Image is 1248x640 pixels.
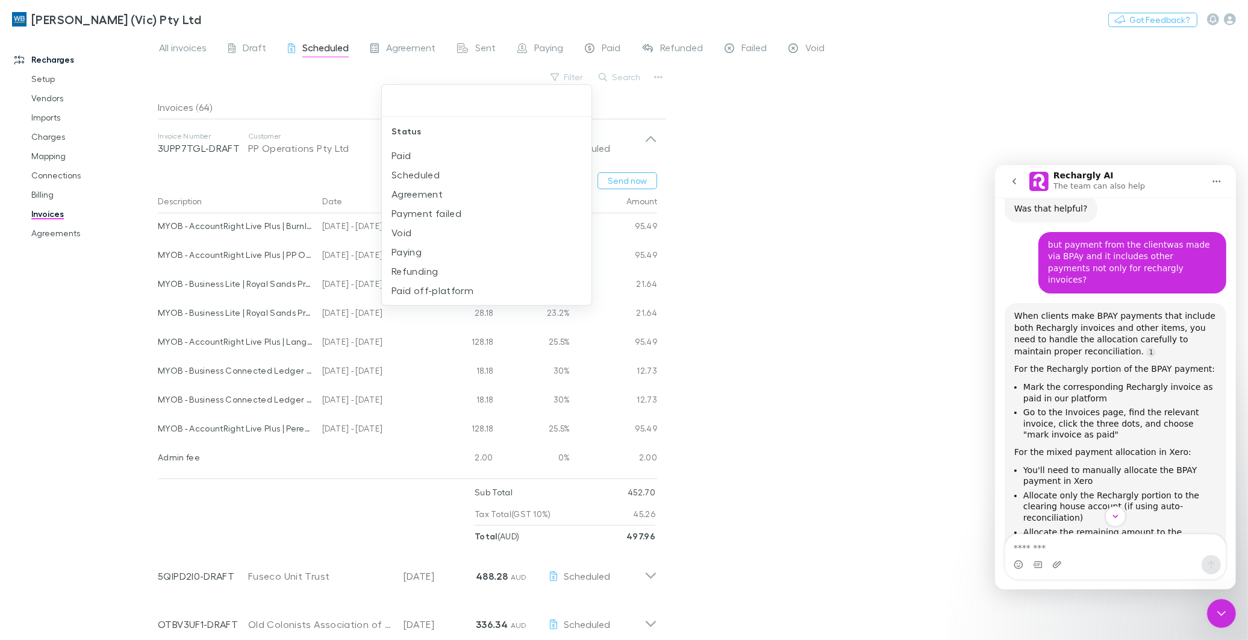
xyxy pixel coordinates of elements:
iframe: Intercom live chat [1207,599,1236,628]
iframe: Intercom live chat [995,165,1236,589]
li: Allocate only the Rechargly portion to the clearing house account (if using auto-reconciliation) [28,325,222,359]
li: Agreement [382,184,591,204]
textarea: Message… [10,369,231,390]
li: Payment failed [382,204,591,223]
button: Upload attachment [57,395,67,404]
div: Rechargly AI says… [10,138,231,522]
div: When clients make BPAY payments that include both Rechargly invoices and other items, you need to... [19,145,222,192]
button: Gif picker [38,395,48,404]
div: Status [382,117,591,146]
li: Paid off-platform [382,281,591,300]
li: Scheduled [382,165,591,184]
a: Source reference 11634841: [151,183,161,192]
button: Scroll to bottom [110,341,131,362]
button: Send a message… [207,390,226,409]
li: Void [382,223,591,242]
li: You'll need to manually allocate the BPAY payment in Xero [28,300,222,322]
li: Refunding [382,262,591,281]
div: When clients make BPAY payments that include both Rechargly invoices and other items, you need to... [10,138,231,521]
div: For the mixed payment allocation in Xero: [19,281,222,293]
li: Go to the Invoices page, find the relevant invoice, click the three dots, and choose "mark invoic... [28,242,222,275]
li: Paid [382,146,591,165]
div: For the Rechargly portion of the BPAY payment: [19,198,222,210]
button: Emoji picker [19,395,28,404]
li: Paying [382,242,591,262]
li: Mark the corresponding Rechargly invoice as paid in our platform [28,216,222,239]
